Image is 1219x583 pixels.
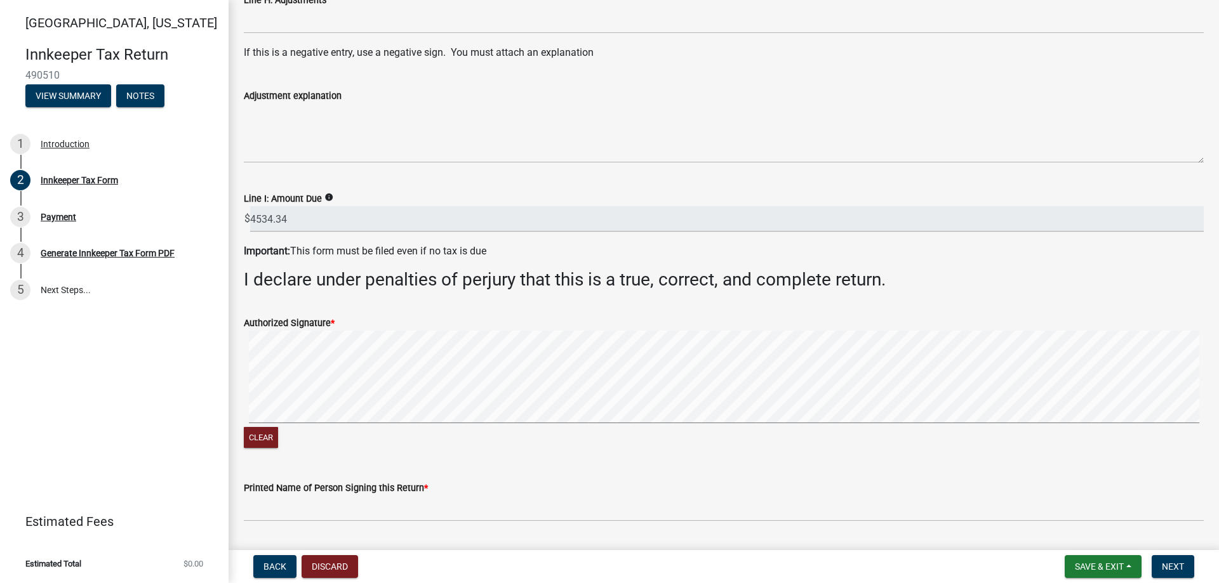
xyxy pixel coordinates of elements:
span: Estimated Total [25,560,81,568]
span: $ [244,206,251,232]
div: Innkeeper Tax Form [41,176,118,185]
i: info [324,193,333,202]
button: Clear [244,427,278,448]
div: Introduction [41,140,90,148]
label: Adjustment explanation [244,92,342,101]
label: Authorized Signature [244,319,335,328]
p: If this is a negative entry, use a negative sign. You must attach an explanation [244,45,1204,60]
button: Next [1152,555,1194,578]
button: Notes [116,84,164,107]
button: Back [253,555,296,578]
div: 5 [10,280,30,300]
a: Estimated Fees [10,509,208,534]
button: View Summary [25,84,111,107]
div: 2 [10,170,30,190]
div: Payment [41,213,76,221]
div: 1 [10,134,30,154]
span: Save & Exit [1075,561,1124,572]
span: Next [1162,561,1184,572]
wm-modal-confirm: Notes [116,91,164,102]
span: 490510 [25,69,203,81]
h4: Innkeeper Tax Return [25,46,218,64]
div: Generate Innkeeper Tax Form PDF [41,249,175,258]
h3: I declare under penalties of perjury that this is a true, correct, and complete return. [244,269,1204,291]
span: $0.00 [183,560,203,568]
button: Discard [302,555,358,578]
label: Line I: Amount Due [244,195,322,204]
p: This form must be filed even if no tax is due [244,244,1204,259]
button: Save & Exit [1065,555,1142,578]
label: Printed Name of Person Signing this Return [244,484,428,493]
wm-modal-confirm: Summary [25,91,111,102]
div: 3 [10,207,30,227]
strong: Important: [244,245,290,257]
span: [GEOGRAPHIC_DATA], [US_STATE] [25,15,217,30]
span: Back [263,561,286,572]
div: 4 [10,243,30,263]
